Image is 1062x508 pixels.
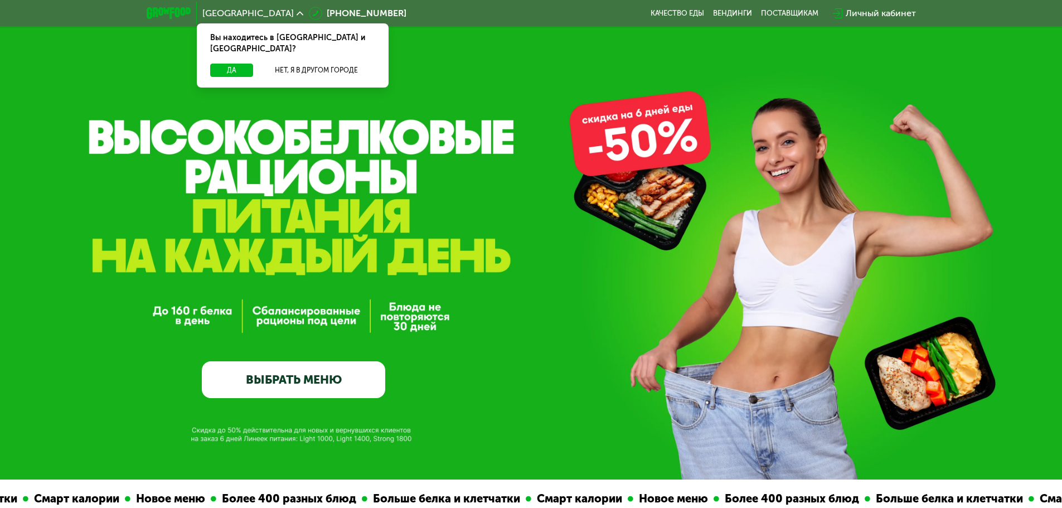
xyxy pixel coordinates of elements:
[123,490,203,507] div: Новое меню
[863,490,1021,507] div: Больше белка и клетчатки
[258,64,375,77] button: Нет, я в другом городе
[712,490,857,507] div: Более 400 разных блюд
[360,490,518,507] div: Больше белка и клетчатки
[202,361,385,398] a: ВЫБРАТЬ МЕНЮ
[524,490,620,507] div: Смарт калории
[197,23,389,64] div: Вы находитесь в [GEOGRAPHIC_DATA] и [GEOGRAPHIC_DATA]?
[209,490,355,507] div: Более 400 разных блюд
[626,490,706,507] div: Новое меню
[846,7,916,20] div: Личный кабинет
[309,7,406,20] a: [PHONE_NUMBER]
[761,9,818,18] div: поставщикам
[202,9,294,18] span: [GEOGRAPHIC_DATA]
[651,9,704,18] a: Качество еды
[210,64,253,77] button: Да
[21,490,118,507] div: Смарт калории
[713,9,752,18] a: Вендинги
